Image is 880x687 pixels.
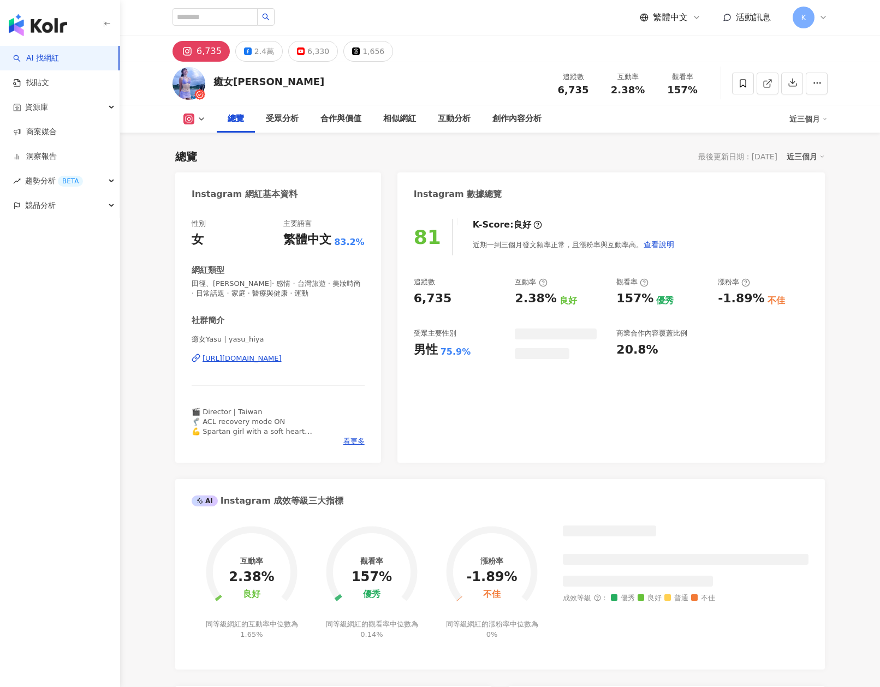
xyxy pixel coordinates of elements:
[611,594,635,602] span: 優秀
[240,557,263,565] div: 互動率
[192,495,218,506] div: AI
[607,71,649,82] div: 互動率
[667,85,698,95] span: 157%
[514,219,531,231] div: 良好
[360,557,383,565] div: 觀看率
[515,277,547,287] div: 互動率
[414,226,441,248] div: 81
[334,236,365,248] span: 83.2%
[343,41,393,62] button: 1,656
[175,149,197,164] div: 總覽
[560,295,577,307] div: 良好
[13,151,57,162] a: 洞察報告
[558,84,589,95] span: 6,735
[563,594,808,602] div: 成效等級 ：
[192,231,204,248] div: 女
[192,408,326,456] span: 🎬 Director｜Taiwan 🦿 ACL recovery mode ON 💪 Spartan girl with a soft heart 📧 [EMAIL_ADDRESS][DOMAI...
[698,152,777,161] div: 最後更新日期：[DATE]
[235,41,283,62] button: 2.4萬
[240,630,263,638] span: 1.65%
[473,234,675,255] div: 近期一到三個月發文頻率正常，且漲粉率與互動率高。
[801,11,806,23] span: K
[173,67,205,100] img: KOL Avatar
[58,176,83,187] div: BETA
[616,290,653,307] div: 157%
[444,619,540,639] div: 同等級網紅的漲粉率中位數為
[25,169,83,193] span: 趨勢分析
[360,630,383,638] span: 0.14%
[383,112,416,126] div: 相似網紅
[718,290,764,307] div: -1.89%
[486,630,498,638] span: 0%
[616,277,649,287] div: 觀看率
[768,295,785,307] div: 不佳
[197,44,222,59] div: 6,735
[192,354,365,363] a: [URL][DOMAIN_NAME]
[787,150,825,164] div: 近三個月
[9,14,67,36] img: logo
[320,112,361,126] div: 合作與價值
[414,277,435,287] div: 追蹤數
[362,44,384,59] div: 1,656
[343,437,365,446] span: 看更多
[192,334,365,344] span: 癒女Yasu | yasu_hiya
[441,346,471,358] div: 75.9%
[243,589,260,600] div: 良好
[173,41,230,62] button: 6,735
[254,44,274,59] div: 2.4萬
[480,557,503,565] div: 漲粉率
[414,290,452,307] div: 6,735
[352,570,392,585] div: 157%
[616,342,658,359] div: 20.8%
[288,41,338,62] button: 6,330
[192,219,206,229] div: 性別
[213,75,324,88] div: 癒女[PERSON_NAME]
[283,219,312,229] div: 主要語言
[204,619,300,639] div: 同等級網紅的互動率中位數為
[228,112,244,126] div: 總覽
[691,594,715,602] span: 不佳
[229,570,274,585] div: 2.38%
[643,234,675,255] button: 查看說明
[438,112,471,126] div: 互動分析
[656,295,674,307] div: 優秀
[492,112,542,126] div: 創作內容分析
[13,77,49,88] a: 找貼文
[203,354,282,363] div: [URL][DOMAIN_NAME]
[324,619,420,639] div: 同等級網紅的觀看率中位數為
[718,277,750,287] div: 漲粉率
[638,594,662,602] span: 良好
[192,279,365,298] span: 田徑、[PERSON_NAME]· 感情 · 台灣旅遊 · 美妝時尚 · 日常話題 · 家庭 · 醫療與健康 · 運動
[515,290,556,307] div: 2.38%
[414,342,438,359] div: 男性
[616,328,687,338] div: 商業合作內容覆蓋比例
[283,231,331,248] div: 繁體中文
[653,11,688,23] span: 繁體中文
[611,85,645,95] span: 2.38%
[13,127,57,138] a: 商案媒合
[192,315,224,326] div: 社群簡介
[25,193,56,218] span: 競品分析
[13,53,59,64] a: searchAI 找網紅
[363,589,380,600] div: 優秀
[414,188,502,200] div: Instagram 數據總覽
[192,495,343,507] div: Instagram 成效等級三大指標
[25,95,48,120] span: 資源庫
[307,44,329,59] div: 6,330
[262,13,270,21] span: search
[192,265,224,276] div: 網紅類型
[664,594,688,602] span: 普通
[789,110,828,128] div: 近三個月
[192,188,298,200] div: Instagram 網紅基本資料
[552,71,594,82] div: 追蹤數
[662,71,703,82] div: 觀看率
[736,12,771,22] span: 活動訊息
[414,328,456,338] div: 受眾主要性別
[473,219,542,231] div: K-Score :
[483,589,501,600] div: 不佳
[266,112,299,126] div: 受眾分析
[13,177,21,185] span: rise
[466,570,517,585] div: -1.89%
[644,240,674,249] span: 查看說明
